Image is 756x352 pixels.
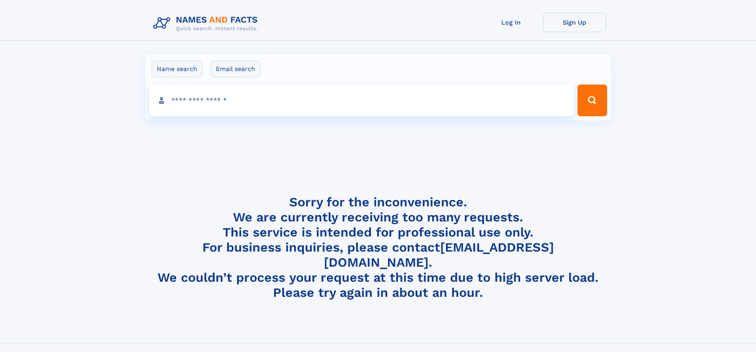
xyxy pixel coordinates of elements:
[152,61,202,77] label: Name search
[577,85,607,116] button: Search Button
[543,13,606,32] a: Sign Up
[479,13,543,32] a: Log In
[150,13,264,34] img: Logo Names and Facts
[149,85,574,116] input: search input
[324,240,554,270] a: [EMAIL_ADDRESS][DOMAIN_NAME]
[211,61,260,77] label: Email search
[150,194,606,300] h4: Sorry for the inconvenience. We are currently receiving too many requests. This service is intend...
